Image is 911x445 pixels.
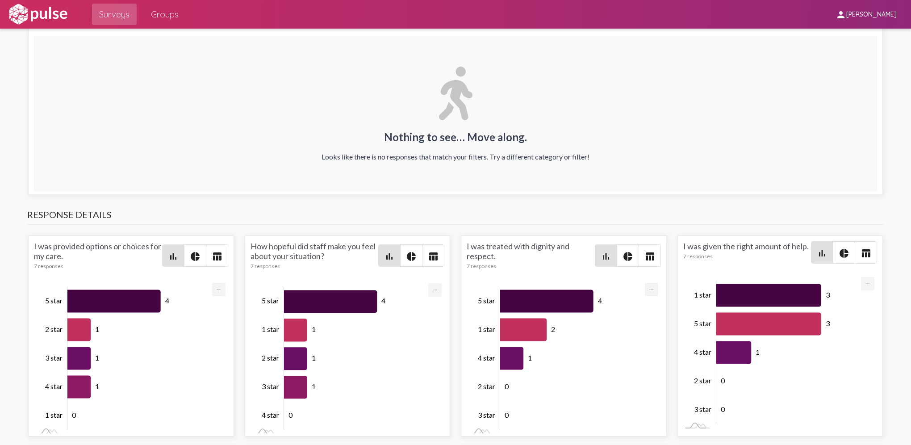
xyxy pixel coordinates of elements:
[34,241,162,269] div: I was provided options or choices for my care.
[262,297,279,305] tspan: 5 star
[7,3,69,25] img: white-logo.svg
[623,251,633,262] mat-icon: pie_chart
[694,348,711,356] tspan: 4 star
[846,11,897,19] span: [PERSON_NAME]
[428,283,442,292] a: Export [Press ENTER or use arrow keys to navigate]
[811,242,833,263] button: Bar chart
[312,382,316,391] tspan: 1
[861,277,874,285] a: Export [Press ENTER or use arrow keys to navigate]
[836,9,846,20] mat-icon: person
[212,283,226,291] a: Export [Press ENTER or use arrow keys to navigate]
[92,4,137,25] a: Surveys
[262,411,279,420] tspan: 4 star
[312,354,316,362] tspan: 1
[500,290,593,427] g: Series
[45,287,214,430] g: Chart
[163,245,184,266] button: Bar chart
[379,245,400,266] button: Bar chart
[721,405,725,413] tspan: 0
[756,348,760,356] tspan: 1
[95,353,99,362] tspan: 1
[595,245,617,266] button: Bar chart
[428,251,439,262] mat-icon: table_chart
[406,251,417,262] mat-icon: pie_chart
[598,296,602,305] tspan: 4
[34,263,162,269] div: 7 responses
[72,411,76,419] tspan: 0
[151,6,179,22] span: Groups
[168,251,179,262] mat-icon: bar_chart
[478,325,495,333] tspan: 1 star
[833,242,855,263] button: Pie style chart
[165,296,169,305] tspan: 4
[505,382,509,390] tspan: 0
[45,325,63,333] tspan: 2 star
[855,242,877,263] button: Table view
[381,297,385,305] tspan: 4
[694,290,711,299] tspan: 1 star
[95,325,99,333] tspan: 1
[826,290,830,299] tspan: 3
[67,290,161,427] g: Series
[716,284,821,421] g: Series
[694,319,711,327] tspan: 5 star
[27,209,884,225] h3: Response Details
[184,245,206,266] button: Pie style chart
[322,130,589,143] h2: Nothing to see… Move along.
[45,296,63,305] tspan: 5 star
[478,287,647,430] g: Chart
[478,353,495,362] tspan: 4 star
[190,251,201,262] mat-icon: pie_chart
[644,251,655,262] mat-icon: table_chart
[439,67,472,120] img: svg+xml;base64,PHN2ZyB4bWxucz0iaHR0cDovL3d3dy53My5vcmcvMjAwMC9zdmciIHZpZXdCb3g9IjAgMCAzMjAgNTEyIj...
[312,325,316,334] tspan: 1
[467,263,595,269] div: 7 responses
[95,382,99,390] tspan: 1
[206,245,228,266] button: Table view
[212,251,222,262] mat-icon: table_chart
[322,152,589,161] div: Looks like there is no responses that match your filters. Try a different category or filter!
[478,382,495,390] tspan: 2 star
[262,287,430,431] g: Chart
[251,263,379,269] div: 7 responses
[601,251,611,262] mat-icon: bar_chart
[617,245,639,266] button: Pie style chart
[467,241,595,269] div: I was treated with dignity and respect.
[683,253,811,260] div: 7 responses
[45,353,63,362] tspan: 3 star
[262,382,279,391] tspan: 3 star
[828,6,904,22] button: [PERSON_NAME]
[284,290,377,428] g: Series
[694,376,711,385] tspan: 2 star
[861,248,871,259] mat-icon: table_chart
[839,248,849,259] mat-icon: pie_chart
[721,376,725,385] tspan: 0
[262,354,279,362] tspan: 2 star
[144,4,186,25] a: Groups
[528,353,532,362] tspan: 1
[45,382,63,390] tspan: 4 star
[694,405,711,413] tspan: 3 star
[505,411,509,419] tspan: 0
[683,241,811,264] div: I was given the right amount of help.
[694,281,863,424] g: Chart
[99,6,130,22] span: Surveys
[422,245,444,266] button: Table view
[826,319,830,327] tspan: 3
[288,411,293,420] tspan: 0
[45,411,63,419] tspan: 1 star
[478,296,495,305] tspan: 5 star
[251,241,379,269] div: How hopeful did staff make you feel about your situation?
[384,251,395,262] mat-icon: bar_chart
[817,248,827,259] mat-icon: bar_chart
[552,325,556,333] tspan: 2
[478,411,495,419] tspan: 3 star
[645,283,658,291] a: Export [Press ENTER or use arrow keys to navigate]
[639,245,660,266] button: Table view
[262,325,279,334] tspan: 1 star
[401,245,422,266] button: Pie style chart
